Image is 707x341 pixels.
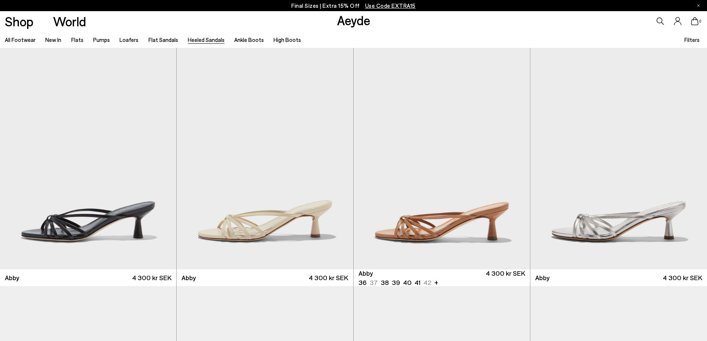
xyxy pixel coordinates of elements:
[53,15,86,28] a: World
[354,269,530,286] a: Abby 36 37 38 39 40 41 42 + 4 300 kr SEK
[274,36,301,43] a: High Boots
[530,269,707,286] a: Abby 4 300 kr SEK
[309,273,348,282] span: 4 300 kr SEK
[5,36,36,43] a: All Footwear
[684,36,700,43] span: Filters
[381,278,389,287] li: 38
[291,1,416,10] p: Final Sizes | Extra 15% Off
[45,36,61,43] a: New In
[359,278,428,287] ul: variant
[177,48,353,269] img: Abby Leather Mules
[177,269,353,286] a: Abby 4 300 kr SEK
[354,48,530,269] a: 6 / 6 1 / 6 2 / 6 3 / 6 4 / 6 5 / 6 6 / 6 1 / 6 Next slide Previous slide
[434,277,438,287] li: +
[354,48,530,269] div: 1 / 6
[392,278,400,287] li: 39
[691,17,698,25] a: 0
[5,273,19,282] span: Abby
[148,36,178,43] a: Flat Sandals
[359,269,373,278] span: Abby
[365,2,416,9] span: Navigate to /collections/ss25-final-sizes
[403,278,412,287] li: 40
[132,273,171,282] span: 4 300 kr SEK
[415,278,420,287] li: 41
[359,278,367,287] li: 36
[354,48,530,269] img: Abby Leather Mules
[5,15,33,28] a: Shop
[530,48,706,269] div: 2 / 6
[663,273,702,282] span: 4 300 kr SEK
[120,36,138,43] a: Loafers
[698,19,702,23] span: 0
[71,36,84,43] a: Flats
[234,36,264,43] a: Ankle Boots
[337,12,370,28] a: Aeyde
[93,36,110,43] a: Pumps
[530,48,706,269] img: Abby Leather Mules
[181,273,196,282] span: Abby
[188,36,225,43] a: Heeled Sandals
[530,48,707,269] img: Abby Leather Mules
[535,273,550,282] span: Abby
[486,269,525,287] span: 4 300 kr SEK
